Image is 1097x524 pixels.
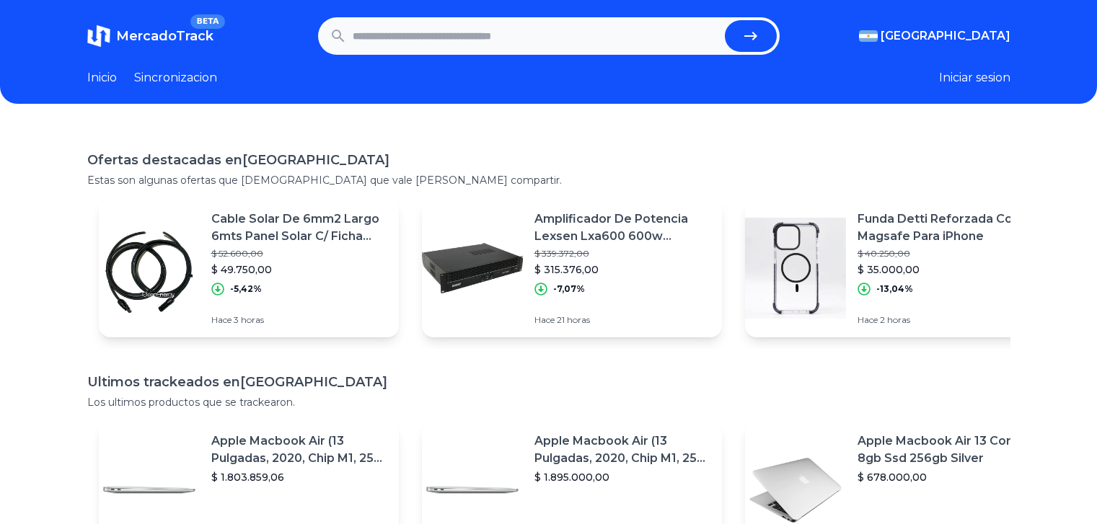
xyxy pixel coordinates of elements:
span: MercadoTrack [116,28,213,44]
a: Sincronizacion [134,69,217,86]
p: Hace 21 horas [534,314,710,326]
p: Hace 3 horas [211,314,387,326]
button: [GEOGRAPHIC_DATA] [859,27,1010,45]
p: Hace 2 horas [858,314,1034,326]
img: MercadoTrack [87,25,110,48]
span: [GEOGRAPHIC_DATA] [881,27,1010,45]
img: Featured image [745,218,846,319]
p: $ 678.000,00 [858,470,1034,484]
p: $ 1.895.000,00 [534,470,710,484]
button: Iniciar sesion [939,69,1010,86]
span: BETA [190,14,224,29]
p: $ 40.250,00 [858,248,1034,259]
a: Featured imageAmplificador De Potencia Lexsen Lxa600 600w Profesional 8ohm$ 339.372,00$ 315.376,0... [422,199,722,337]
h1: Ofertas destacadas en [GEOGRAPHIC_DATA] [87,150,1010,170]
a: Featured imageFunda Detti Reforzada Con Magsafe Para iPhone$ 40.250,00$ 35.000,00-13,04%Hace 2 horas [745,199,1045,337]
p: -7,07% [553,283,585,295]
p: Apple Macbook Air 13 Core I5 8gb Ssd 256gb Silver [858,432,1034,467]
p: Apple Macbook Air (13 Pulgadas, 2020, Chip M1, 256 Gb De Ssd, 8 Gb De Ram) - Plata [211,432,387,467]
img: Featured image [422,218,523,319]
a: MercadoTrackBETA [87,25,213,48]
p: $ 52.600,00 [211,248,387,259]
p: Estas son algunas ofertas que [DEMOGRAPHIC_DATA] que vale [PERSON_NAME] compartir. [87,173,1010,187]
p: $ 35.000,00 [858,262,1034,277]
p: Los ultimos productos que se trackearon. [87,395,1010,409]
p: $ 49.750,00 [211,262,387,277]
p: Cable Solar De 6mm2 Largo 6mts Panel Solar C/ Ficha Mc4 [211,210,387,245]
p: -5,42% [230,283,262,295]
p: Apple Macbook Air (13 Pulgadas, 2020, Chip M1, 256 Gb De Ssd, 8 Gb De Ram) - Plata [534,432,710,467]
a: Inicio [87,69,117,86]
p: $ 1.803.859,06 [211,470,387,484]
p: $ 339.372,00 [534,248,710,259]
p: Amplificador De Potencia Lexsen Lxa600 600w Profesional 8ohm [534,210,710,245]
p: -13,04% [876,283,913,295]
p: $ 315.376,00 [534,262,710,277]
p: Funda Detti Reforzada Con Magsafe Para iPhone [858,210,1034,245]
h1: Ultimos trackeados en [GEOGRAPHIC_DATA] [87,372,1010,392]
a: Featured imageCable Solar De 6mm2 Largo 6mts Panel Solar C/ Ficha Mc4$ 52.600,00$ 49.750,00-5,42%... [99,199,399,337]
img: Featured image [99,218,200,319]
img: Argentina [859,30,878,42]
